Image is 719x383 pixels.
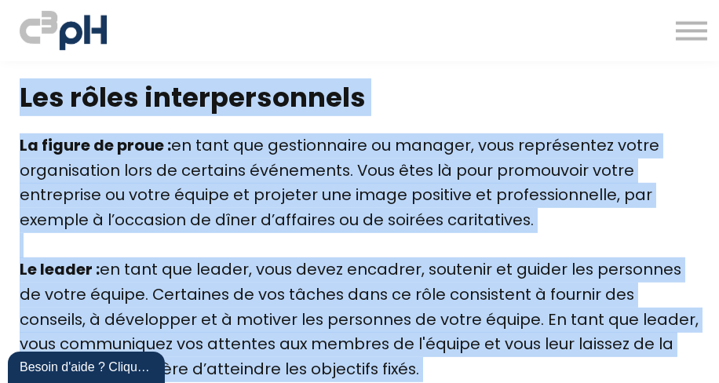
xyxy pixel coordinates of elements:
[20,258,100,280] b: Le leader :
[8,348,168,383] iframe: chat widget
[20,134,171,156] b: La figure de proue :
[20,79,699,115] h2: Les rôles interpersonnels
[20,133,699,257] div: en tant que gestionnaire ou manager, vous représentez votre organisation lors de certains événeme...
[20,8,107,53] img: logo C3PH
